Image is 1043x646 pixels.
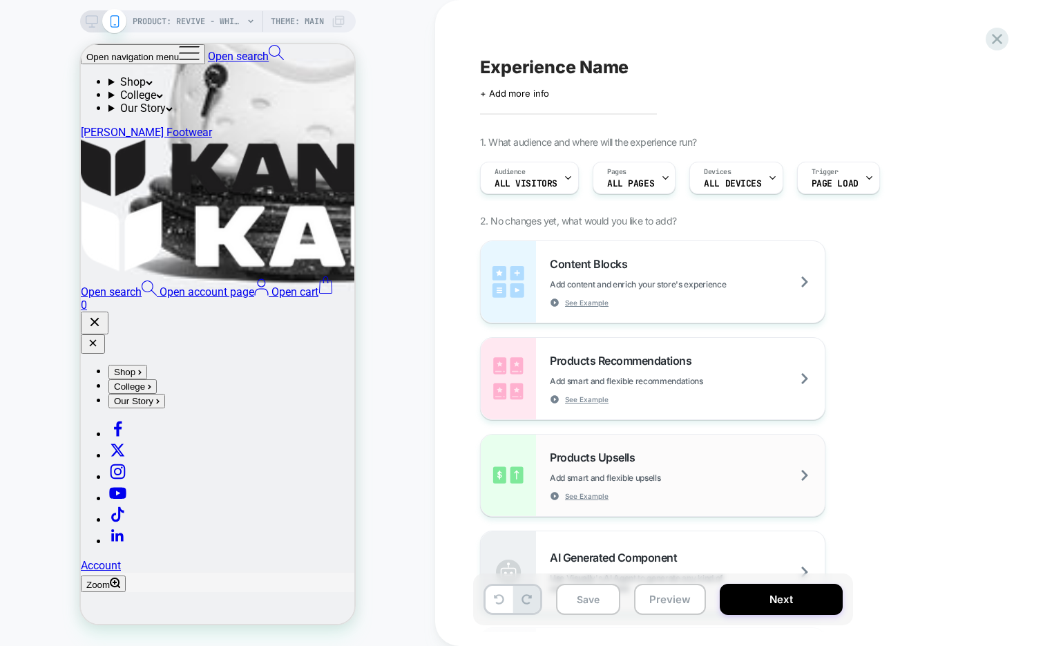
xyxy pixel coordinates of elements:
[550,450,642,464] span: Products Upsells
[28,335,76,350] button: College
[28,383,46,397] a: Follow on Facebook
[28,350,84,364] button: Our Story
[495,167,526,177] span: Audience
[550,573,825,593] span: Use Visually's AI Agent to generate any kind of component you need
[28,321,66,335] button: Shop
[550,257,634,271] span: Content Blocks
[480,136,696,148] span: 1. What audience and where will the experience run?
[550,354,698,368] span: Products Recommendations
[480,57,629,77] span: Experience Name
[550,279,795,289] span: Add content and enrich your store's experience
[127,6,203,19] a: Open search
[6,535,29,546] span: Zoom
[550,376,772,386] span: Add smart and flexible recommendations
[495,179,557,189] span: All Visitors
[607,179,654,189] span: ALL PAGES
[550,551,684,564] span: AI Generated Component
[480,215,676,227] span: 2. No changes yet, what would you like to add?
[565,491,609,501] span: See Example
[704,179,761,189] span: ALL DEVICES
[6,8,98,18] span: Open navigation menu
[133,10,243,32] span: PRODUCT: Revive - White / Black Speckle
[79,241,173,254] span: Open account page
[565,395,609,404] span: See Example
[33,352,73,362] span: Our Story
[720,584,843,615] button: Next
[565,298,609,307] span: See Example
[704,167,731,177] span: Devices
[76,241,188,254] a: Open account page
[550,473,729,483] span: Add smart and flexible upsells
[28,426,46,439] a: Follow on Instagram
[607,167,626,177] span: Pages
[28,491,46,504] a: Follow on LinkedIn
[271,10,324,32] span: Theme: MAIN
[28,31,274,44] summary: Shop
[28,57,274,70] summary: Our Story
[28,405,46,418] a: Follow on Twitter
[28,469,46,482] a: Follow on TikTok
[127,6,188,19] span: Open search
[556,584,620,615] button: Save
[480,88,549,99] span: + Add more info
[28,448,46,461] a: Follow on YouTube
[28,44,274,57] summary: College
[812,167,839,177] span: Trigger
[634,584,706,615] button: Preview
[33,337,64,348] span: College
[33,323,55,333] span: Shop
[191,241,238,254] span: Open cart
[812,179,859,189] span: Page Load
